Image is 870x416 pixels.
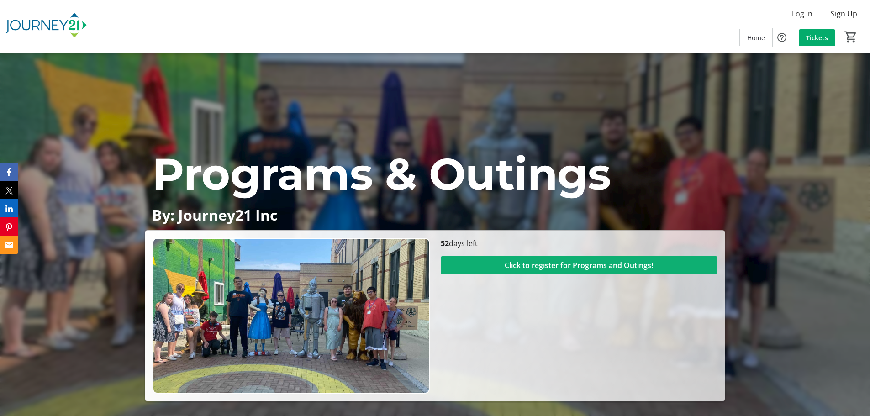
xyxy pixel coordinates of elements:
[831,8,857,19] span: Sign Up
[843,29,859,45] button: Cart
[505,260,653,271] span: Click to register for Programs and Outings!
[153,238,429,394] img: Campaign CTA Media Photo
[441,238,449,248] span: 52
[823,6,865,21] button: Sign Up
[773,28,791,47] button: Help
[806,33,828,42] span: Tickets
[747,33,765,42] span: Home
[152,207,717,223] p: By: Journey21 Inc
[792,8,812,19] span: Log In
[152,147,611,200] span: Programs & Outings
[441,256,717,274] button: Click to register for Programs and Outings!
[441,238,717,249] p: days left
[740,29,772,46] a: Home
[785,6,820,21] button: Log In
[5,4,87,49] img: Journey21's Logo
[799,29,835,46] a: Tickets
